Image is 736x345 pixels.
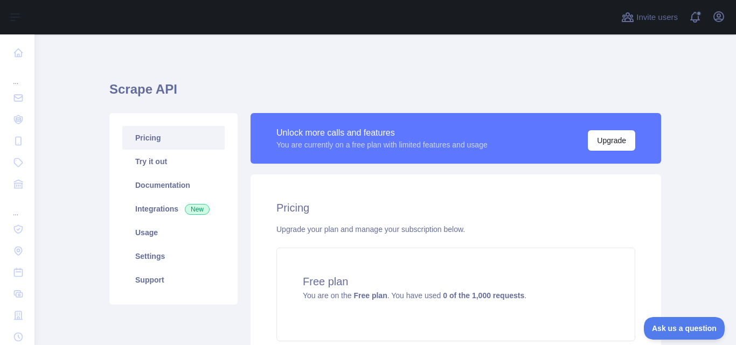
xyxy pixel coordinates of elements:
h1: Scrape API [109,81,661,107]
a: Documentation [122,173,225,197]
div: Upgrade your plan and manage your subscription below. [276,224,635,235]
a: Pricing [122,126,225,150]
a: Settings [122,244,225,268]
a: Integrations New [122,197,225,221]
div: Unlock more calls and features [276,126,488,139]
span: Invite users [636,11,678,24]
a: Try it out [122,150,225,173]
button: Invite users [619,9,680,26]
a: Support [122,268,225,292]
span: New [185,204,210,215]
div: You are currently on a free plan with limited features and usage [276,139,488,150]
iframe: Toggle Customer Support [644,317,725,340]
a: Usage [122,221,225,244]
strong: 0 of the 1,000 requests [443,291,524,300]
span: You are on the . You have used . [303,291,526,300]
strong: Free plan [353,291,387,300]
h2: Pricing [276,200,635,215]
button: Upgrade [588,130,635,151]
h4: Free plan [303,274,609,289]
div: ... [9,65,26,86]
div: ... [9,196,26,217]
